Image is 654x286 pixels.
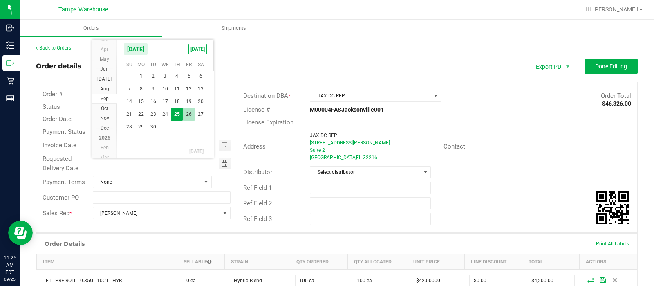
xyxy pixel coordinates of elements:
th: Th [171,59,183,71]
td: Sunday, September 21, 2025 [123,108,135,121]
button: Done Editing [585,59,638,74]
td: Thursday, October 2, 2025 [171,158,183,170]
td: Saturday, September 27, 2025 [195,108,207,121]
span: Destination DBA [243,92,288,99]
td: Sunday, September 7, 2025 [123,83,135,95]
td: Wednesday, September 10, 2025 [159,83,171,95]
span: Feb [101,145,109,151]
th: Su [123,59,135,71]
inline-svg: Retail [6,77,14,85]
td: Wednesday, September 24, 2025 [159,108,171,121]
td: Monday, September 22, 2025 [135,108,147,121]
td: Friday, September 5, 2025 [183,70,195,83]
td: Sunday, September 14, 2025 [123,95,135,108]
span: May [100,56,109,62]
p: 11:25 AM EDT [4,254,16,276]
td: Wednesday, September 17, 2025 [159,95,171,108]
span: Aug [100,86,109,92]
span: Mar [100,155,109,160]
td: Saturday, September 6, 2025 [195,70,207,83]
th: Strain [225,254,290,270]
inline-svg: Inventory [6,41,14,50]
th: Qty Ordered [290,254,348,270]
span: 8 [135,83,147,95]
span: Customer PO [43,194,79,201]
span: Apr [101,47,108,52]
span: 13 [195,83,207,95]
span: 1 [135,70,147,83]
span: Toggle calendar [219,140,231,151]
th: Sa [195,59,207,71]
span: 2 [147,70,159,83]
div: Order details [36,61,81,71]
td: Saturday, October 4, 2025 [195,158,207,170]
td: Thursday, September 25, 2025 [171,108,183,121]
span: Jun [100,66,109,72]
td: Tuesday, September 9, 2025 [147,83,159,95]
span: 6 [195,70,207,83]
th: Fr [183,59,195,71]
span: FL [356,155,361,160]
span: Address [243,143,266,150]
span: 24 [159,108,171,121]
span: 14 [123,95,135,108]
span: 100 ea [353,278,372,284]
th: Total [522,254,580,270]
span: 5 [183,70,195,83]
span: 29 [135,121,147,133]
td: Monday, September 15, 2025 [135,95,147,108]
inline-svg: Inbound [6,24,14,32]
a: Back to Orders [36,45,71,51]
span: 11 [171,83,183,95]
span: 20 [195,95,207,108]
span: Select distributor [310,167,420,178]
qrcode: 12002750 [596,191,629,224]
th: Item [37,254,177,270]
span: JAX DC REP [310,90,430,101]
span: [DATE] [188,44,207,54]
span: 28 [123,121,135,133]
span: 2026 [99,135,110,141]
th: We [159,59,171,71]
td: Friday, September 12, 2025 [183,83,195,95]
td: Thursday, September 11, 2025 [171,83,183,95]
span: 0 ea [182,278,196,284]
span: Orders [72,25,110,32]
a: Orders [20,20,162,37]
th: Actions [580,254,637,270]
span: 2 [171,158,183,170]
span: 9 [147,83,159,95]
span: [GEOGRAPHIC_DATA] [310,155,357,160]
td: Tuesday, September 2, 2025 [147,70,159,83]
td: Saturday, September 20, 2025 [195,95,207,108]
span: 17 [159,95,171,108]
td: Saturday, September 13, 2025 [195,83,207,95]
span: , [355,155,356,160]
strong: $46,326.00 [602,100,631,107]
span: 3 [183,158,195,170]
span: 26 [183,108,195,121]
th: Tu [147,59,159,71]
span: Hybrid Blend [230,278,262,284]
td: Monday, September 29, 2025 [135,121,147,133]
span: Sales Rep [43,209,69,217]
span: [STREET_ADDRESS][PERSON_NAME] [310,140,390,146]
td: Friday, September 19, 2025 [183,95,195,108]
th: Line Discount [464,254,522,270]
p: 09/25 [4,276,16,282]
span: Nov [100,115,109,121]
span: [DATE] [97,76,112,82]
strong: M00004FASJacksonville001 [310,106,384,113]
inline-svg: Outbound [6,59,14,67]
td: Friday, September 26, 2025 [183,108,195,121]
span: Invoice Date [43,142,76,149]
span: Done Editing [595,63,627,70]
span: 7 [123,83,135,95]
span: Ref Field 3 [243,215,272,223]
span: Order # [43,90,63,98]
span: Oct [101,106,108,111]
span: 22 [135,108,147,121]
th: Unit Price [407,254,464,270]
span: 15 [135,95,147,108]
span: Ref Field 1 [243,184,272,191]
